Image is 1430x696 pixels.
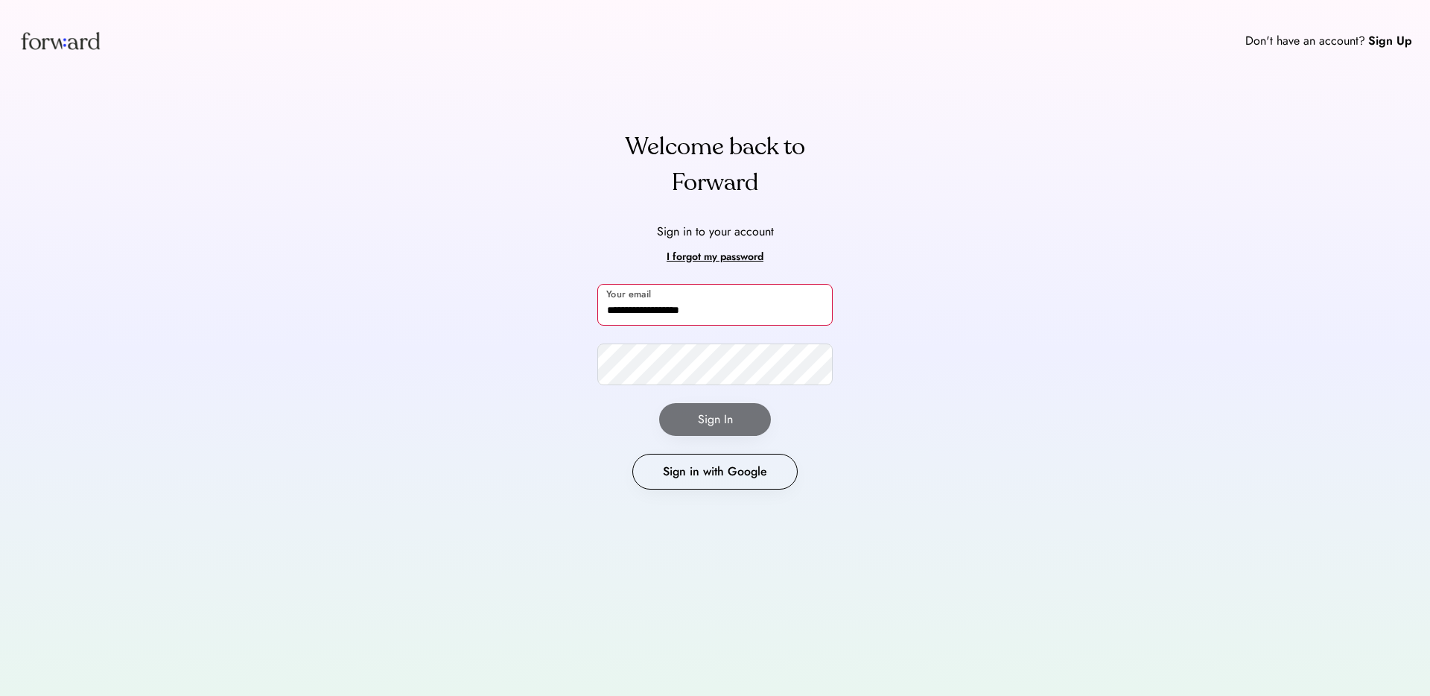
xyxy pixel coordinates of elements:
[657,223,774,241] div: Sign in to your account
[597,129,833,200] div: Welcome back to Forward
[632,454,798,490] button: Sign in with Google
[667,248,763,266] div: I forgot my password
[1245,32,1365,50] div: Don't have an account?
[18,18,103,63] img: Forward logo
[1368,32,1412,50] div: Sign Up
[659,403,771,436] button: Sign In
